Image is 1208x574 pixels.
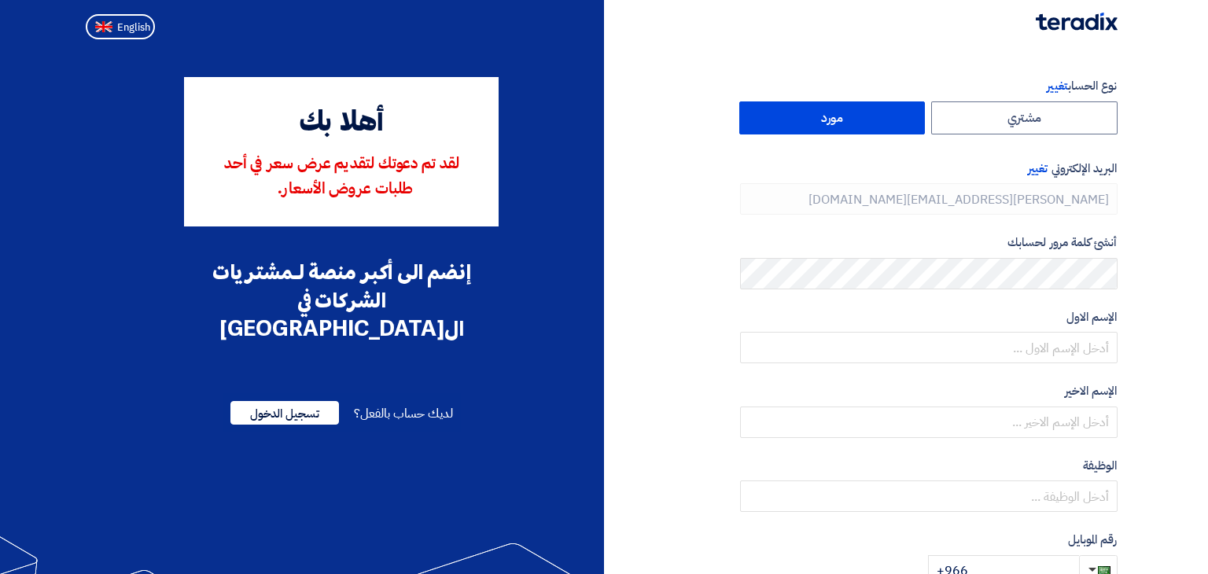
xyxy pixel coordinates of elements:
input: أدخل الوظيفة ... [740,480,1118,512]
div: أهلا بك [206,102,477,145]
a: تسجيل الدخول [230,404,339,423]
img: Teradix logo [1036,13,1118,31]
span: لقد تم دعوتك لتقديم عرض سعر في أحد طلبات عروض الأسعار. [224,156,459,197]
input: أدخل الإسم الاخير ... [740,407,1118,438]
input: أدخل الإسم الاول ... [740,332,1118,363]
span: تغيير [1047,77,1067,94]
label: أنشئ كلمة مرور لحسابك [740,234,1118,252]
div: إنضم الى أكبر منصة لـمشتريات الشركات في ال[GEOGRAPHIC_DATA] [184,258,499,343]
label: مورد [739,101,926,134]
span: لديك حساب بالفعل؟ [354,404,452,423]
label: الوظيفة [740,457,1118,475]
label: نوع الحساب [740,77,1118,95]
label: البريد الإلكتروني [740,160,1118,178]
label: الإسم الاخير [740,382,1118,400]
label: الإسم الاول [740,308,1118,326]
label: رقم الموبايل [740,531,1118,549]
span: تسجيل الدخول [230,401,339,425]
label: مشتري [931,101,1118,134]
button: English [86,14,155,39]
img: en-US.png [95,21,112,33]
input: أدخل بريد العمل الإلكتروني الخاص بك ... [740,183,1118,215]
span: تغيير [1028,160,1048,177]
span: English [117,22,150,33]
